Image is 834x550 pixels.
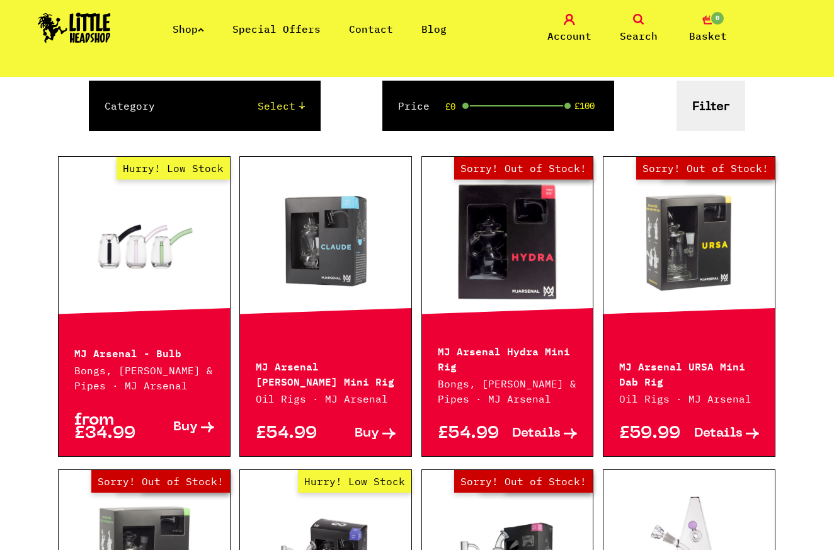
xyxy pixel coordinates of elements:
[256,427,326,440] p: £54.99
[710,11,725,26] span: 0
[256,358,396,388] p: MJ Arsenal [PERSON_NAME] Mini Rig
[677,81,745,131] button: Filter
[454,470,593,493] span: Sorry! Out of Stock!
[355,427,379,440] span: Buy
[677,14,740,43] a: 0 Basket
[508,427,578,440] a: Details
[326,427,396,440] a: Buy
[232,23,321,35] a: Special Offers
[59,179,230,305] a: Hurry! Low Stock
[689,28,727,43] span: Basket
[105,98,155,113] label: Category
[603,179,775,305] a: Out of Stock Hurry! Low Stock Sorry! Out of Stock!
[422,179,593,305] a: Out of Stock Hurry! Low Stock Sorry! Out of Stock!
[454,157,593,180] span: Sorry! Out of Stock!
[438,427,508,440] p: £54.99
[607,14,670,43] a: Search
[694,427,743,440] span: Details
[438,343,578,373] p: MJ Arsenal Hydra Mini Rig
[620,28,658,43] span: Search
[636,157,775,180] span: Sorry! Out of Stock!
[438,376,578,406] p: Bongs, [PERSON_NAME] & Pipes · MJ Arsenal
[256,391,396,406] p: Oil Rigs · MJ Arsenal
[421,23,447,35] a: Blog
[349,23,393,35] a: Contact
[117,157,230,180] span: Hurry! Low Stock
[619,391,759,406] p: Oil Rigs · MJ Arsenal
[74,345,214,360] p: MJ Arsenal - Bulb
[445,101,455,112] span: £0
[144,414,214,440] a: Buy
[547,28,591,43] span: Account
[298,470,411,493] span: Hurry! Low Stock
[574,101,595,111] span: £100
[689,427,759,440] a: Details
[74,363,214,393] p: Bongs, [PERSON_NAME] & Pipes · MJ Arsenal
[512,427,561,440] span: Details
[619,427,689,440] p: £59.99
[619,358,759,388] p: MJ Arsenal URSA Mini Dab Rig
[398,98,430,113] label: Price
[74,414,144,440] p: from £34.99
[173,23,204,35] a: Shop
[91,470,230,493] span: Sorry! Out of Stock!
[173,421,198,434] span: Buy
[38,13,111,43] img: Little Head Shop Logo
